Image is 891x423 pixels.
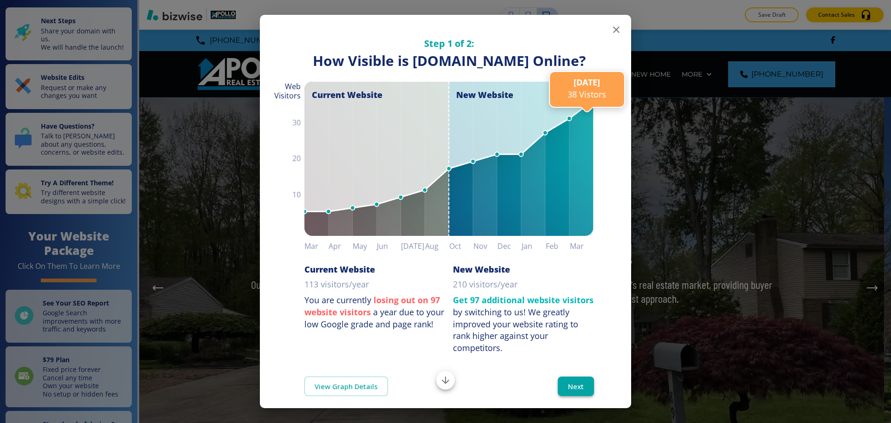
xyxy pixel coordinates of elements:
[304,264,375,275] h6: Current Website
[304,377,388,396] a: View Graph Details
[401,240,425,253] h6: [DATE]
[453,306,578,353] div: We greatly improved your website rating to rank higher against your competitors.
[353,240,377,253] h6: May
[453,279,517,291] p: 210 visitors/year
[436,371,455,390] button: Scroll to bottom
[522,240,546,253] h6: Jan
[329,240,353,253] h6: Apr
[453,294,594,354] p: by switching to us!
[453,294,594,306] strong: Get 97 additional website visitors
[425,240,449,253] h6: Aug
[304,294,440,318] strong: losing out on 97 website visitors
[473,240,497,253] h6: Nov
[570,240,594,253] h6: Mar
[497,240,522,253] h6: Dec
[304,240,329,253] h6: Mar
[449,240,473,253] h6: Oct
[377,240,401,253] h6: Jun
[304,279,369,291] p: 113 visitors/year
[558,377,594,396] button: Next
[546,240,570,253] h6: Feb
[453,264,510,275] h6: New Website
[304,294,445,330] p: You are currently a year due to your low Google grade and page rank!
